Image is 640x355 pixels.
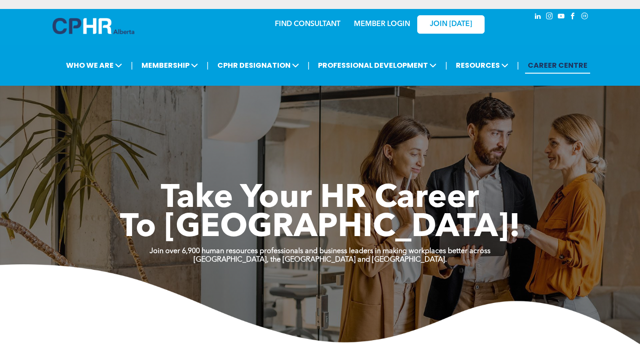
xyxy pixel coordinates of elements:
[417,15,485,34] a: JOIN [DATE]
[53,18,134,34] img: A blue and white logo for cp alberta
[139,57,201,74] span: MEMBERSHIP
[525,57,590,74] a: CAREER CENTRE
[215,57,302,74] span: CPHR DESIGNATION
[131,56,133,75] li: |
[308,56,310,75] li: |
[207,56,209,75] li: |
[453,57,511,74] span: RESOURCES
[354,21,410,28] a: MEMBER LOGIN
[150,248,490,255] strong: Join over 6,900 human resources professionals and business leaders in making workplaces better ac...
[315,57,439,74] span: PROFESSIONAL DEVELOPMENT
[445,56,447,75] li: |
[275,21,340,28] a: FIND CONSULTANT
[63,57,125,74] span: WHO WE ARE
[568,11,578,23] a: facebook
[517,56,519,75] li: |
[545,11,555,23] a: instagram
[430,20,472,29] span: JOIN [DATE]
[580,11,590,23] a: Social network
[556,11,566,23] a: youtube
[533,11,543,23] a: linkedin
[161,183,479,215] span: Take Your HR Career
[120,212,521,244] span: To [GEOGRAPHIC_DATA]!
[194,256,447,263] strong: [GEOGRAPHIC_DATA], the [GEOGRAPHIC_DATA] and [GEOGRAPHIC_DATA].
